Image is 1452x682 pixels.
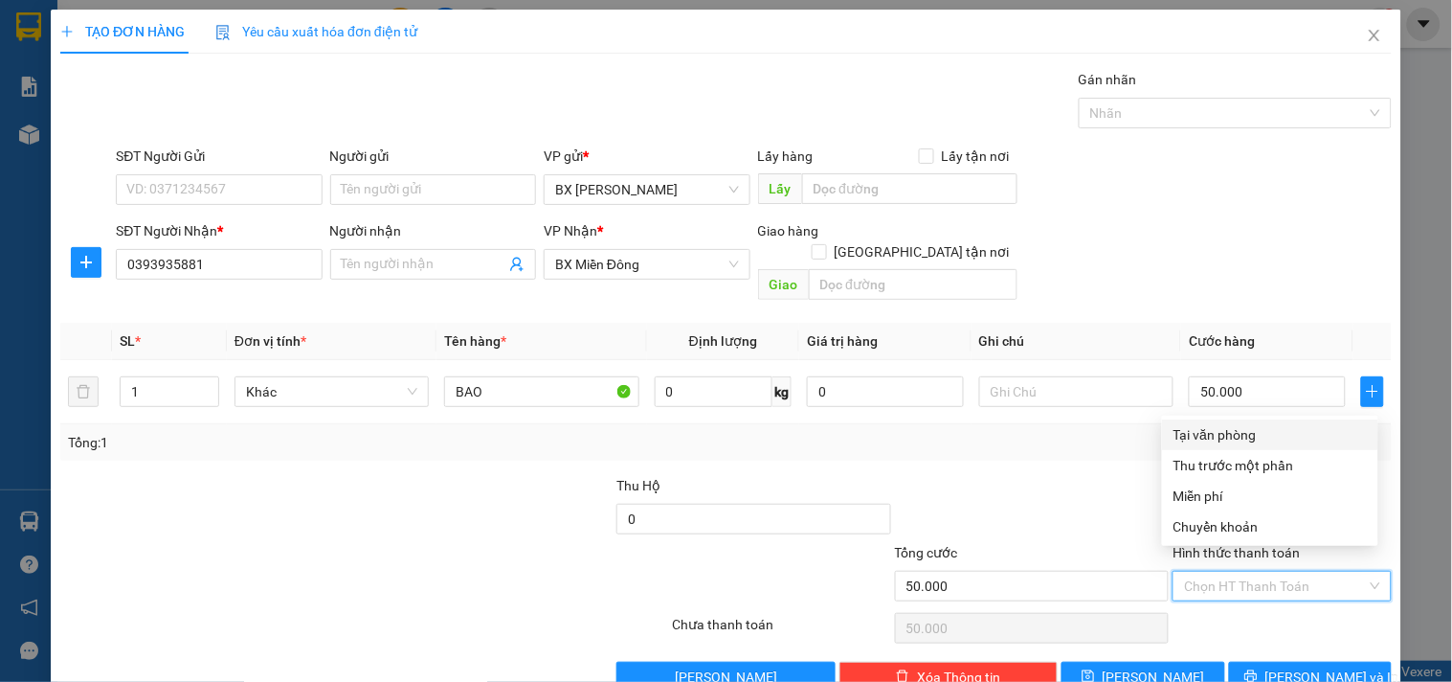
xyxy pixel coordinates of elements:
[772,376,792,407] span: kg
[330,146,536,167] div: Người gửi
[1173,455,1367,476] div: Thu trước một phần
[807,376,964,407] input: 0
[72,255,101,270] span: plus
[71,247,101,278] button: plus
[670,614,892,648] div: Chưa thanh toán
[758,223,819,239] span: Giao hàng
[758,173,802,204] span: Lấy
[895,545,958,560] span: Tổng cước
[979,376,1173,407] input: Ghi Chú
[1173,516,1367,537] div: Chuyển khoản
[60,24,185,39] span: TẠO ĐƠN HÀNG
[1348,10,1401,63] button: Close
[544,146,749,167] div: VP gửi
[809,269,1017,300] input: Dọc đường
[246,377,417,406] span: Khác
[802,173,1017,204] input: Dọc đường
[235,333,306,349] span: Đơn vị tính
[555,250,738,279] span: BX Miền Đông
[444,376,638,407] input: VD: Bàn, Ghế
[215,25,231,40] img: icon
[1173,486,1367,507] div: Miễn phí
[827,241,1017,262] span: [GEOGRAPHIC_DATA] tận nơi
[215,24,417,39] span: Yêu cầu xuất hóa đơn điện tử
[758,269,809,300] span: Giao
[1367,28,1382,43] span: close
[544,223,597,239] span: VP Nhận
[68,376,99,407] button: delete
[509,257,525,272] span: user-add
[60,25,74,38] span: plus
[972,323,1181,360] th: Ghi chú
[330,220,536,241] div: Người nhận
[444,333,506,349] span: Tên hàng
[1361,376,1384,407] button: plus
[68,432,562,453] div: Tổng: 1
[807,333,878,349] span: Giá trị hàng
[120,333,135,349] span: SL
[555,175,738,204] span: BX Phạm Văn Đồng
[1173,424,1367,445] div: Tại văn phòng
[1079,72,1137,87] label: Gán nhãn
[758,148,814,164] span: Lấy hàng
[116,220,322,241] div: SĐT Người Nhận
[689,333,757,349] span: Định lượng
[1362,384,1383,399] span: plus
[1189,333,1255,349] span: Cước hàng
[116,146,322,167] div: SĐT Người Gửi
[1173,545,1300,560] label: Hình thức thanh toán
[934,146,1017,167] span: Lấy tận nơi
[616,478,660,493] span: Thu Hộ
